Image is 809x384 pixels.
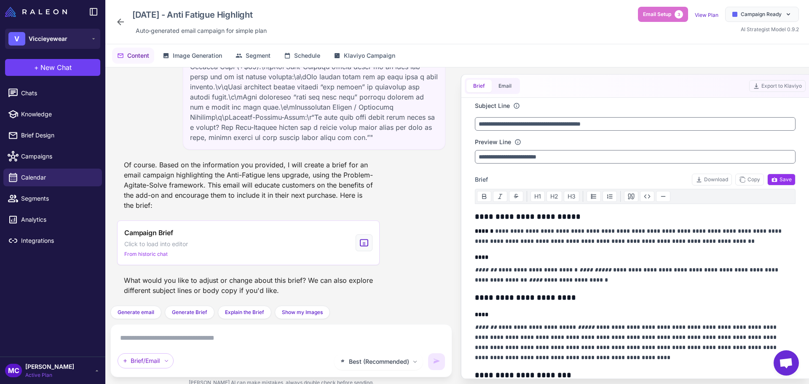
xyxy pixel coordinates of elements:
button: Export to Klaviyo [749,80,806,92]
span: Campaigns [21,152,95,161]
button: Image Generation [158,48,227,64]
button: Show my Images [275,306,330,319]
span: Chats [21,89,95,98]
button: Klaviyo Campaign [329,48,400,64]
label: Preview Line [475,137,511,147]
button: H1 [530,191,545,202]
span: Show my Images [282,309,323,316]
button: Generate Brief [165,306,214,319]
span: Integrations [21,236,95,245]
div: Click to edit campaign name [129,7,270,23]
span: 3 [675,10,683,19]
span: Viccieyewear [29,34,67,43]
span: Click to load into editor [124,239,188,249]
div: Click to edit description [132,24,270,37]
span: Knowledge [21,110,95,119]
span: Segments [21,194,95,203]
button: Copy [735,174,764,185]
span: Brief Design [21,131,95,140]
a: Segments [3,190,102,207]
label: Subject Line [475,101,510,110]
span: From historic chat [124,250,168,258]
span: Email Setup [643,11,671,18]
span: Auto‑generated email campaign for simple plan [136,26,267,35]
div: Brief/Email [118,353,174,368]
span: Generate email [118,309,154,316]
button: Download [692,174,732,185]
img: Raleon Logo [5,7,67,17]
a: Integrations [3,232,102,250]
a: Analytics [3,211,102,228]
button: Email Setup3 [638,7,688,22]
a: Knowledge [3,105,102,123]
div: Open chat [774,350,799,376]
button: +New Chat [5,59,100,76]
span: + [34,62,39,73]
div: What would you like to adjust or change about this brief? We can also explore different subject l... [117,272,380,299]
span: Image Generation [173,51,222,60]
div: Of course. Based on the information you provided, I will create a brief for an email campaign hig... [117,156,380,214]
span: Calendar [21,173,95,182]
span: Best (Recommended) [349,357,409,366]
button: Content [112,48,154,64]
span: Generate Brief [172,309,207,316]
a: View Plan [695,12,718,18]
a: Campaigns [3,148,102,165]
span: Explain the Brief [225,309,264,316]
button: Schedule [279,48,325,64]
span: Analytics [21,215,95,224]
span: Campaign Brief [124,228,173,238]
button: Best (Recommended) [334,353,423,370]
span: Copy [739,176,760,183]
button: Brief [466,80,492,92]
a: Raleon Logo [5,7,70,17]
span: AI Strategist Model 0.9.2 [741,26,799,32]
span: Schedule [294,51,320,60]
a: Chats [3,84,102,102]
span: Brief [475,175,488,184]
a: Brief Design [3,126,102,144]
span: Save [771,176,792,183]
span: Segment [246,51,271,60]
button: H2 [546,191,562,202]
span: Active Plan [25,371,74,379]
span: Campaign Ready [741,11,782,18]
button: VViccieyewear [5,29,100,49]
div: V [8,32,25,46]
div: MC [5,364,22,377]
button: H3 [564,191,579,202]
button: Segment [230,48,276,64]
span: Klaviyo Campaign [344,51,395,60]
button: Save [767,174,796,185]
a: Calendar [3,169,102,186]
span: Content [127,51,149,60]
button: Explain the Brief [218,306,271,319]
button: Email [492,80,518,92]
button: Generate email [110,306,161,319]
span: New Chat [40,62,72,73]
span: [PERSON_NAME] [25,362,74,371]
